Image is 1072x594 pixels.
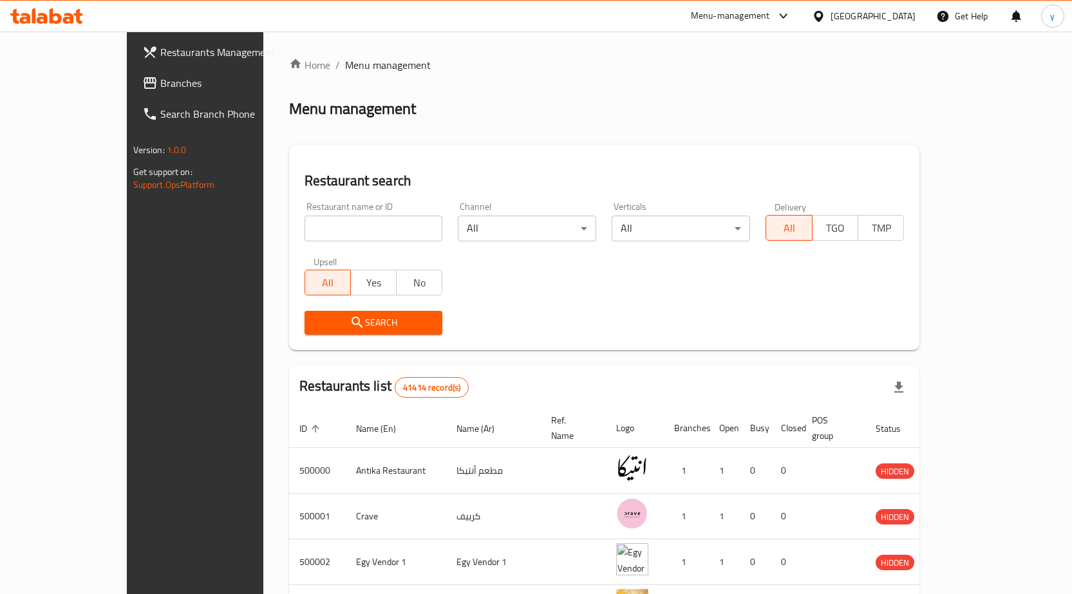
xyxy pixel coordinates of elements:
[299,421,324,436] span: ID
[664,409,709,448] th: Branches
[402,274,437,292] span: No
[305,216,443,241] input: Search for restaurant name or ID..
[356,421,413,436] span: Name (En)
[132,37,306,68] a: Restaurants Management
[740,409,771,448] th: Busy
[876,555,914,570] div: HIDDEN
[709,409,740,448] th: Open
[356,274,391,292] span: Yes
[831,9,916,23] div: [GEOGRAPHIC_DATA]
[289,539,346,585] td: 500002
[616,452,648,484] img: Antika Restaurant
[314,257,337,266] label: Upsell
[305,311,443,335] button: Search
[456,421,511,436] span: Name (Ar)
[132,68,306,98] a: Branches
[315,315,433,331] span: Search
[346,448,446,494] td: Antika Restaurant
[664,539,709,585] td: 1
[740,494,771,539] td: 0
[771,494,802,539] td: 0
[346,539,446,585] td: Egy Vendor 1
[606,409,664,448] th: Logo
[858,215,904,241] button: TMP
[740,448,771,494] td: 0
[396,270,442,295] button: No
[289,98,416,119] h2: Menu management
[133,163,193,180] span: Get support on:
[289,57,920,73] nav: breadcrumb
[335,57,340,73] li: /
[771,219,807,237] span: All
[395,382,468,394] span: 41414 record(s)
[133,176,215,193] a: Support.OpsPlatform
[167,142,187,158] span: 1.0.0
[305,171,905,190] h2: Restaurant search
[876,421,917,436] span: Status
[771,448,802,494] td: 0
[551,413,590,443] span: Ref. Name
[305,270,351,295] button: All
[612,216,750,241] div: All
[289,494,346,539] td: 500001
[818,219,853,237] span: TGO
[775,202,807,211] label: Delivery
[766,215,812,241] button: All
[876,509,914,524] div: HIDDEN
[160,75,296,91] span: Branches
[458,216,596,241] div: All
[289,57,330,73] a: Home
[740,539,771,585] td: 0
[160,106,296,122] span: Search Branch Phone
[883,372,914,403] div: Export file
[346,494,446,539] td: Crave
[664,448,709,494] td: 1
[289,448,346,494] td: 500000
[350,270,397,295] button: Yes
[446,494,541,539] td: كرييف
[299,376,469,398] h2: Restaurants list
[395,377,469,398] div: Total records count
[691,8,770,24] div: Menu-management
[709,539,740,585] td: 1
[345,57,431,73] span: Menu management
[771,539,802,585] td: 0
[446,539,541,585] td: Egy Vendor 1
[812,215,858,241] button: TGO
[876,464,914,479] span: HIDDEN
[812,413,850,443] span: POS group
[310,274,346,292] span: All
[876,510,914,524] span: HIDDEN
[863,219,899,237] span: TMP
[771,409,802,448] th: Closed
[446,448,541,494] td: مطعم أنتيكا
[1050,9,1055,23] span: y
[616,497,648,530] img: Crave
[709,494,740,539] td: 1
[160,44,296,60] span: Restaurants Management
[876,555,914,570] span: HIDDEN
[132,98,306,129] a: Search Branch Phone
[133,142,165,158] span: Version:
[709,448,740,494] td: 1
[616,543,648,575] img: Egy Vendor 1
[664,494,709,539] td: 1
